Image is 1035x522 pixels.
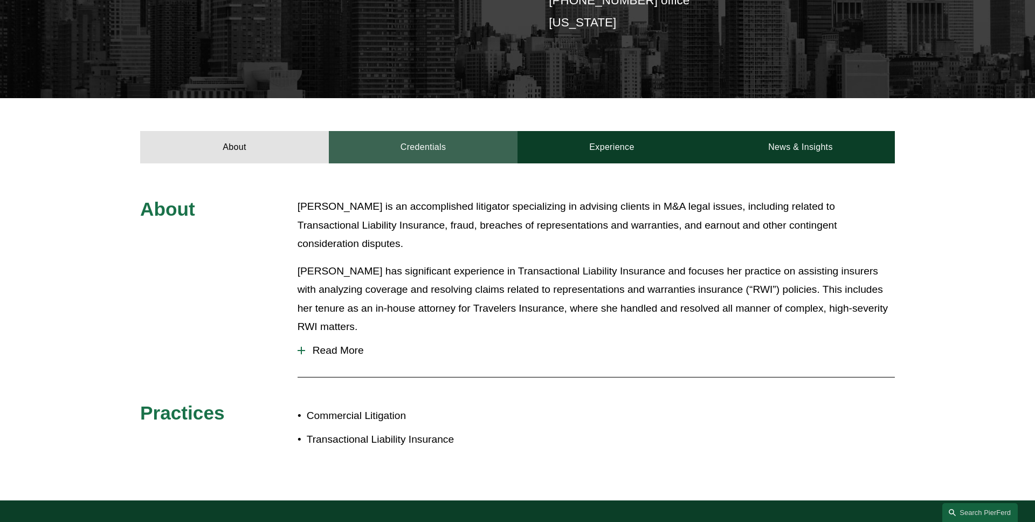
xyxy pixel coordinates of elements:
a: About [140,131,329,163]
span: Practices [140,402,225,423]
a: Experience [517,131,706,163]
a: Search this site [942,503,1018,522]
p: [PERSON_NAME] is an accomplished litigator specializing in advising clients in M&A legal issues, ... [298,197,895,253]
span: Read More [305,345,895,356]
p: [PERSON_NAME] has significant experience in Transactional Liability Insurance and focuses her pra... [298,262,895,336]
span: About [140,198,195,219]
a: News & Insights [706,131,895,163]
p: Transactional Liability Insurance [307,430,517,449]
a: Credentials [329,131,517,163]
button: Read More [298,336,895,365]
p: Commercial Litigation [307,407,517,425]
